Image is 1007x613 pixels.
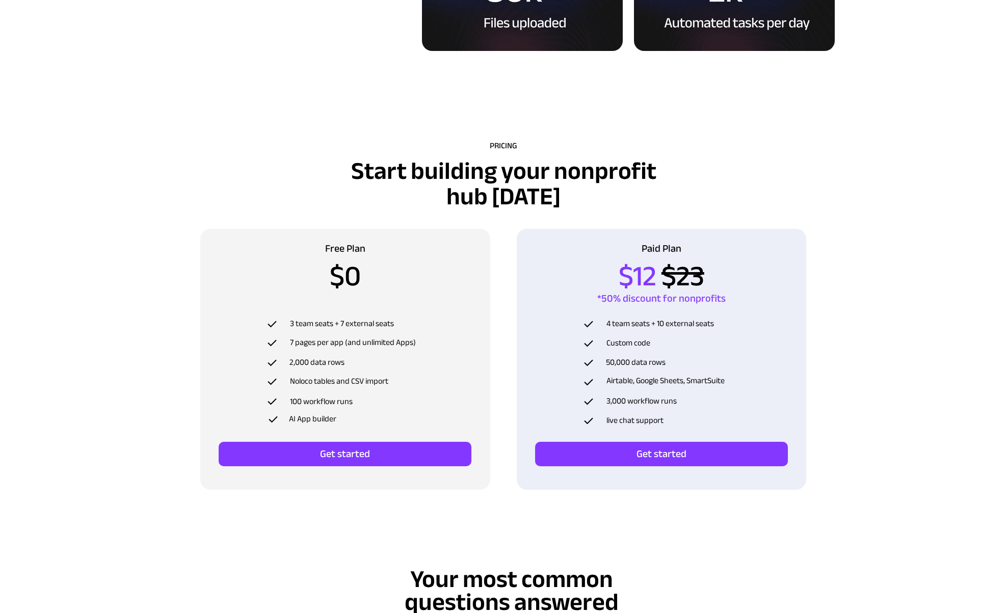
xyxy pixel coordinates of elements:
[606,413,664,428] span: live chat support
[289,411,336,427] span: AI App builder
[289,355,344,370] span: 2,000 data rows
[325,239,365,258] span: Free Plan
[219,442,471,466] a: Get started
[606,335,650,351] span: Custom code
[606,355,666,370] span: 50,000 data rows
[642,239,681,258] span: Paid Plan
[290,394,353,409] span: 100 workflow runs
[490,138,517,153] span: PRICING
[290,316,394,331] span: 3 team seats + 7 external seats
[535,448,788,460] span: Get started
[290,374,388,389] span: Noloco tables and CSV import
[351,148,656,220] span: Start building your nonprofit hub [DATE]
[606,373,725,388] span: Airtable, Google Sheets, SmartSuite
[290,335,416,350] span: 7 pages per app (and unlimited Apps)
[606,393,677,409] span: 3,000 workflow runs
[535,442,788,466] a: Get started
[606,316,714,331] span: 4 team seats + 10 external seats
[661,250,704,303] s: $23
[597,289,726,308] span: *50% discount for nonprofits
[219,448,471,460] span: Get started
[619,250,656,303] span: $12
[330,250,361,303] span: $0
